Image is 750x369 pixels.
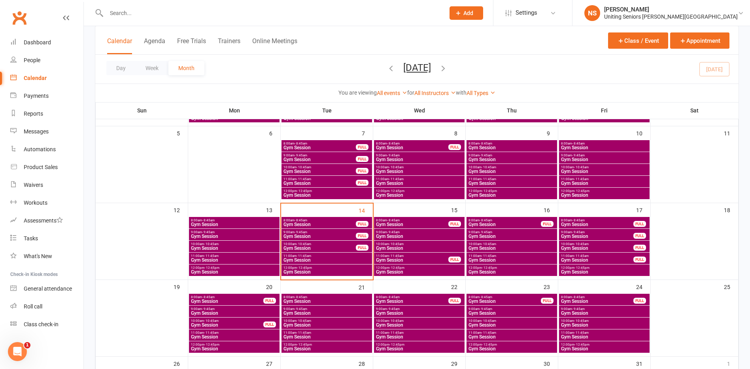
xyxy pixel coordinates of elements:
a: What's New [10,247,83,265]
span: - 10:45am [204,319,219,323]
span: 11:00am [561,254,634,258]
span: - 12:45pm [482,189,497,193]
span: Gym Session [376,246,463,251]
span: - 10:45am [574,165,589,169]
span: 12:00pm [376,189,463,193]
iframe: Intercom live chat [8,342,27,361]
a: Tasks [10,230,83,247]
a: Class kiosk mode [10,316,83,333]
span: 10:00am [283,242,356,246]
span: - 11:45am [389,254,404,258]
span: Gym Session [561,181,648,186]
span: Gym Session [561,234,634,239]
span: 9:00am [376,307,463,311]
span: - 11:45am [574,254,589,258]
span: Gym Session [283,335,370,339]
div: 15 [451,203,465,216]
span: Gym Session [468,299,541,304]
div: 24 [636,280,650,293]
span: - 8:45am [202,219,215,222]
div: 9 [547,126,558,139]
span: - 8:45am [572,295,585,299]
span: 9:00am [191,230,278,234]
span: Gym Session [376,258,449,262]
span: 10:00am [376,319,463,323]
span: - 12:45pm [204,266,219,270]
a: Assessments [10,212,83,230]
span: 8:00am [376,295,449,299]
div: Dashboard [24,39,51,46]
div: Product Sales [24,164,58,170]
span: Gym Session [283,311,370,316]
th: Tue [281,102,373,119]
span: 10:00am [283,319,370,323]
span: 10:00am [376,165,463,169]
button: Calendar [107,37,132,54]
span: 10:00am [561,242,634,246]
span: Gym Session [376,270,463,274]
div: Messages [24,128,49,135]
span: 10:00am [561,165,648,169]
a: People [10,51,83,69]
span: - 8:45am [480,295,492,299]
span: Gym Session [561,299,634,304]
span: Gym Session [376,323,463,327]
span: - 9:45am [480,230,492,234]
button: Day [106,61,136,75]
a: General attendance kiosk mode [10,280,83,298]
span: Gym Session [191,246,278,251]
span: 11:00am [191,254,278,258]
span: 9:00am [283,307,370,311]
span: 11:00am [468,331,555,335]
span: - 12:45pm [297,189,312,193]
span: Gym Session [468,323,555,327]
span: Gym Session [191,222,278,227]
a: Clubworx [9,8,29,28]
span: 8:00am [191,295,264,299]
span: - 12:45pm [574,266,589,270]
div: FULL [633,298,646,304]
span: - 10:45am [482,165,496,169]
div: Reports [24,110,43,117]
span: - 12:45pm [389,189,404,193]
div: [PERSON_NAME] [604,6,738,13]
span: Gym Session [468,193,555,198]
div: FULL [633,233,646,239]
span: 10:00am [283,165,356,169]
span: Gym Session [376,222,449,227]
span: - 10:45am [574,242,589,246]
div: Assessments [24,217,63,224]
th: Wed [373,102,466,119]
div: Tasks [24,235,38,242]
span: 12:00pm [191,266,278,270]
span: 11:00am [283,177,356,181]
a: Dashboard [10,34,83,51]
span: Gym Session [283,270,370,274]
span: Gym Session [283,299,370,304]
span: - 12:45pm [389,266,404,270]
span: Gym Session [376,311,463,316]
span: - 8:45am [572,219,585,222]
span: 8:00am [283,295,370,299]
span: Gym Session [468,246,555,251]
div: 20 [266,280,280,293]
span: - 9:45am [480,154,492,157]
span: 12:00pm [561,189,648,193]
span: Gym Session [468,169,555,174]
span: Gym Session [283,193,370,198]
div: Calendar [24,75,47,81]
span: 11:00am [468,177,555,181]
span: 10:00am [191,242,278,246]
button: Agenda [144,37,165,54]
span: 11:00am [561,331,648,335]
div: 18 [724,203,738,216]
button: Class / Event [608,32,668,49]
span: - 10:45am [297,165,311,169]
div: People [24,57,40,63]
div: 21 [359,280,373,293]
span: - 9:45am [572,154,585,157]
span: - 11:45am [204,254,219,258]
span: Gym Session [376,234,463,239]
span: 8:00am [468,295,541,299]
span: - 8:45am [572,142,585,145]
